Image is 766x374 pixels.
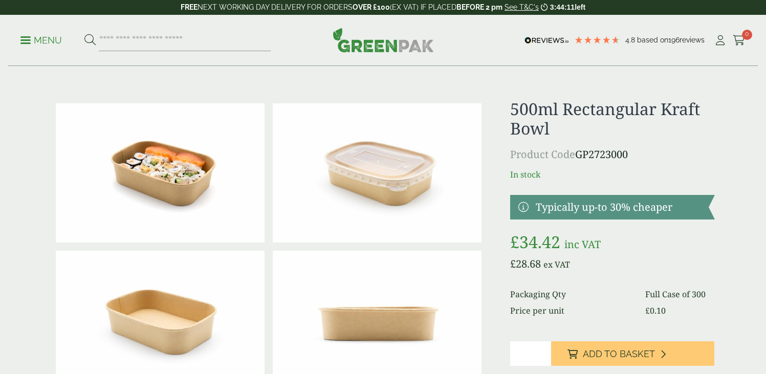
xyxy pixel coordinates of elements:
[575,3,585,11] span: left
[20,34,62,45] a: Menu
[353,3,390,11] strong: OVER £100
[625,36,637,44] span: 4.8
[510,231,560,253] bdi: 34.42
[524,37,569,44] img: REVIEWS.io
[20,34,62,47] p: Menu
[181,3,198,11] strong: FREE
[645,305,650,316] span: £
[510,231,519,253] span: £
[733,35,746,46] i: Cart
[510,147,575,161] span: Product Code
[583,348,655,360] span: Add to Basket
[645,305,666,316] bdi: 0.10
[733,33,746,48] a: 0
[456,3,502,11] strong: BEFORE 2 pm
[551,341,714,366] button: Add to Basket
[742,30,752,40] span: 0
[543,259,570,270] span: ex VAT
[564,237,601,251] span: inc VAT
[510,257,541,271] bdi: 28.68
[510,304,633,317] dt: Price per unit
[668,36,680,44] span: 196
[714,35,727,46] i: My Account
[510,288,633,300] dt: Packaging Qty
[680,36,705,44] span: reviews
[637,36,668,44] span: Based on
[550,3,575,11] span: 3:44:11
[574,35,620,45] div: 4.79 Stars
[505,3,539,11] a: See T&C's
[56,103,265,243] img: 500ml Rectangular Kraft Bowl With Food Contents
[510,147,714,162] p: GP2723000
[510,99,714,139] h1: 500ml Rectangular Kraft Bowl
[510,257,516,271] span: £
[645,288,715,300] dd: Full Case of 300
[510,168,714,181] p: In stock
[333,28,434,52] img: GreenPak Supplies
[273,103,482,243] img: 500ml Rectangular Kraft Bowl With Lid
